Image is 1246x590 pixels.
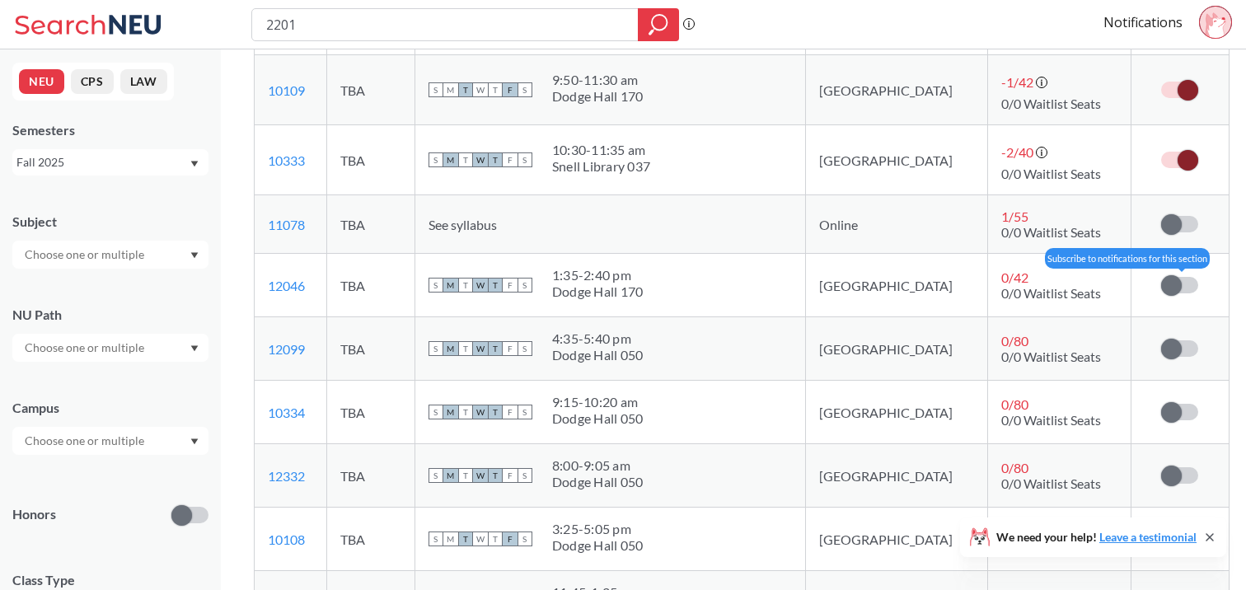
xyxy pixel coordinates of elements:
td: TBA [327,381,415,444]
td: [GEOGRAPHIC_DATA] [805,317,987,381]
div: Dropdown arrow [12,334,208,362]
td: [GEOGRAPHIC_DATA] [805,508,987,571]
span: F [503,405,518,419]
td: [GEOGRAPHIC_DATA] [805,55,987,125]
a: 10333 [268,152,305,168]
div: Subject [12,213,208,231]
a: Notifications [1103,13,1183,31]
td: TBA [327,125,415,195]
div: Dodge Hall 170 [552,283,644,300]
span: 0 / 42 [1001,269,1028,285]
span: 0/0 Waitlist Seats [1001,96,1101,111]
span: M [443,531,458,546]
span: M [443,468,458,483]
a: 12046 [268,278,305,293]
span: S [518,531,532,546]
span: -2 / 40 [1001,144,1033,160]
svg: Dropdown arrow [190,345,199,352]
a: Leave a testimonial [1099,530,1197,544]
span: F [503,531,518,546]
span: 0/0 Waitlist Seats [1001,475,1101,491]
span: 0/0 Waitlist Seats [1001,224,1101,240]
span: W [473,82,488,97]
td: TBA [327,317,415,381]
span: S [429,82,443,97]
td: [GEOGRAPHIC_DATA] [805,125,987,195]
span: W [473,468,488,483]
div: 10:30 - 11:35 am [552,142,650,158]
div: Snell Library 037 [552,158,650,175]
svg: Dropdown arrow [190,161,199,167]
span: T [458,82,473,97]
span: 0/0 Waitlist Seats [1001,412,1101,428]
div: 9:15 - 10:20 am [552,394,644,410]
span: T [488,468,503,483]
button: LAW [120,69,167,94]
span: T [488,82,503,97]
td: TBA [327,55,415,125]
a: 10109 [268,82,305,98]
div: Dodge Hall 050 [552,347,644,363]
span: S [429,531,443,546]
span: T [488,531,503,546]
span: F [503,468,518,483]
span: F [503,341,518,356]
span: T [458,278,473,293]
input: Class, professor, course number, "phrase" [265,11,626,39]
span: 0 / 80 [1001,396,1028,412]
span: Class Type [12,571,208,589]
div: Dodge Hall 050 [552,474,644,490]
span: T [488,405,503,419]
span: T [458,531,473,546]
span: W [473,341,488,356]
td: TBA [327,508,415,571]
span: M [443,152,458,167]
span: M [443,405,458,419]
input: Choose one or multiple [16,338,155,358]
span: T [458,405,473,419]
span: M [443,278,458,293]
a: 10334 [268,405,305,420]
a: 10108 [268,531,305,547]
div: Dodge Hall 170 [552,88,644,105]
span: 0/0 Waitlist Seats [1001,349,1101,364]
a: 12332 [268,468,305,484]
span: 0/0 Waitlist Seats [1001,285,1101,301]
span: -1 / 42 [1001,74,1033,90]
td: TBA [327,444,415,508]
span: F [503,278,518,293]
span: 0 / 80 [1001,460,1028,475]
div: Dodge Hall 050 [552,537,644,554]
a: 11078 [268,217,305,232]
div: 9:50 - 11:30 am [552,72,644,88]
div: Dodge Hall 050 [552,410,644,427]
span: S [429,341,443,356]
td: [GEOGRAPHIC_DATA] [805,254,987,317]
div: magnifying glass [638,8,679,41]
svg: Dropdown arrow [190,252,199,259]
div: 4:35 - 5:40 pm [552,330,644,347]
div: Campus [12,399,208,417]
span: S [518,152,532,167]
input: Choose one or multiple [16,431,155,451]
div: Semesters [12,121,208,139]
span: F [503,82,518,97]
span: W [473,152,488,167]
div: Dropdown arrow [12,241,208,269]
div: Fall 2025 [16,153,189,171]
span: W [473,405,488,419]
span: S [429,405,443,419]
span: We need your help! [996,531,1197,543]
td: [GEOGRAPHIC_DATA] [805,444,987,508]
div: NU Path [12,306,208,324]
a: 12099 [268,341,305,357]
span: S [429,152,443,167]
span: 1 / 55 [1001,208,1028,224]
span: 0 / 80 [1001,333,1028,349]
p: Honors [12,505,56,524]
span: T [488,152,503,167]
span: T [458,152,473,167]
td: Online [805,195,987,254]
span: T [458,468,473,483]
div: 3:25 - 5:05 pm [552,521,644,537]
